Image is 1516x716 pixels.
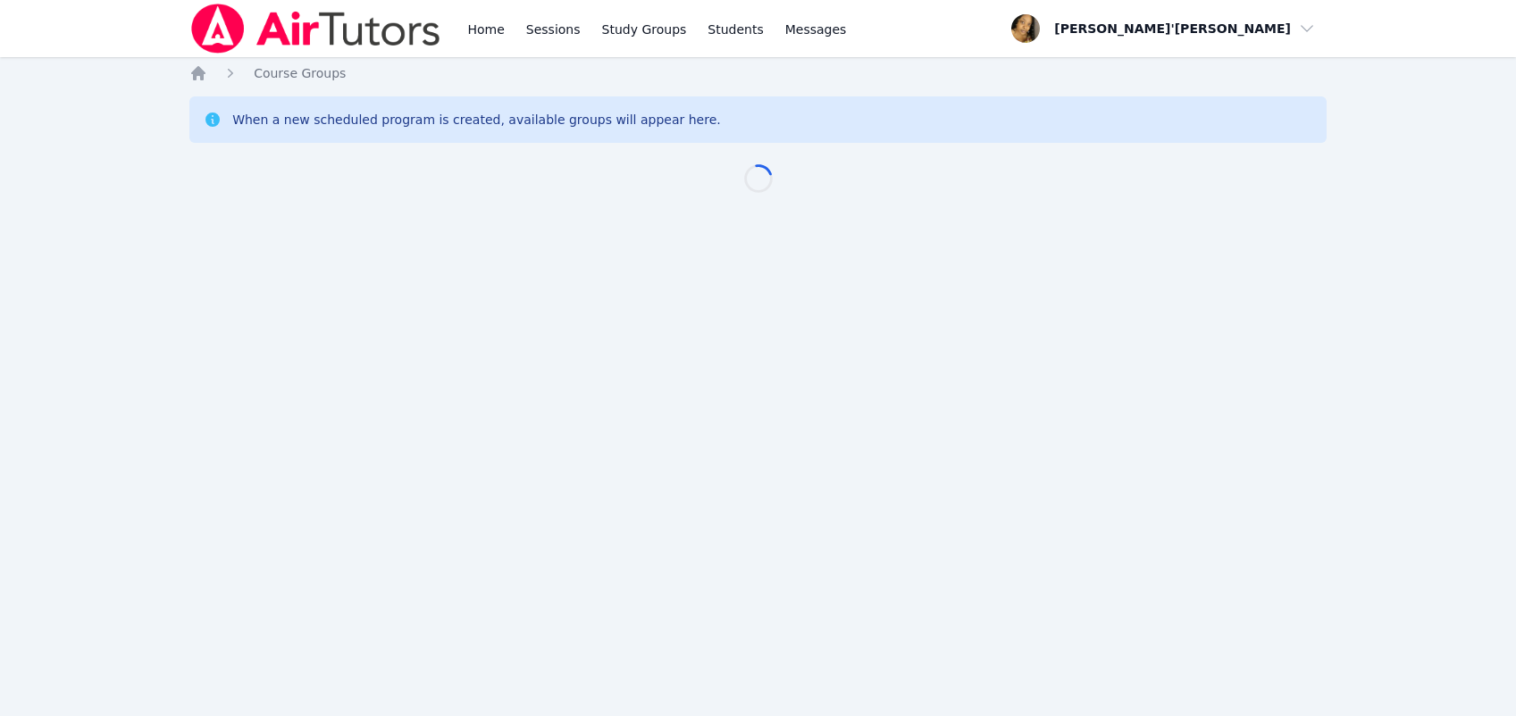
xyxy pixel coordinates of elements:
[254,66,346,80] span: Course Groups
[189,64,1327,82] nav: Breadcrumb
[254,64,346,82] a: Course Groups
[189,4,442,54] img: Air Tutors
[232,111,721,129] div: When a new scheduled program is created, available groups will appear here.
[785,21,847,38] span: Messages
